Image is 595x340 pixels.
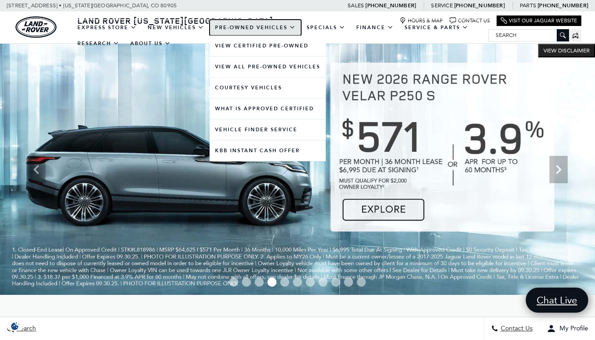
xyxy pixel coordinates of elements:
a: Land Rover [US_STATE][GEOGRAPHIC_DATA] [72,15,279,26]
span: Go to slide 2 [242,278,251,287]
a: Hours & Map [400,17,443,24]
button: VIEW DISCLAIMER [538,44,595,57]
a: Chat Live [526,288,588,313]
input: Search [489,30,569,41]
span: Go to slide 5 [280,278,289,287]
a: [PHONE_NUMBER] [538,2,588,9]
span: Go to slide 8 [318,278,328,287]
a: EXPRESS STORE [72,20,142,36]
span: Sales [348,2,364,9]
section: Click to Open Cookie Consent Modal [5,321,26,331]
span: Land Rover [US_STATE][GEOGRAPHIC_DATA] [77,15,273,26]
span: Go to slide 9 [331,278,340,287]
a: [PHONE_NUMBER] [454,2,505,9]
span: VIEW DISCLAIMER [544,47,590,54]
a: Vehicle Finder Service [210,119,326,140]
div: Next [549,156,568,183]
span: Service [431,2,452,9]
a: Specials [301,20,351,36]
a: Finance [351,20,399,36]
a: View Certified Pre-Owned [210,36,326,56]
span: Contact Us [498,325,533,333]
span: Parts [520,2,536,9]
span: Chat Live [532,294,582,306]
a: Contact Us [450,17,490,24]
div: Previous [27,156,46,183]
a: Visit Our Jaguar Website [501,17,577,24]
a: Service & Parts [399,20,474,36]
a: What Is Approved Certified [210,98,326,119]
nav: Main Navigation [72,20,488,52]
span: My Profile [556,325,588,333]
span: Go to slide 4 [267,278,277,287]
span: Go to slide 10 [344,278,353,287]
a: Research [72,36,125,52]
span: Go to slide 11 [357,278,366,287]
a: New Vehicles [142,20,210,36]
a: About Us [125,36,176,52]
img: Land Rover [15,16,56,38]
button: Open user profile menu [540,317,595,340]
img: Opt-Out Icon [5,321,26,331]
span: Go to slide 3 [255,278,264,287]
span: Go to slide 1 [229,278,238,287]
a: [PHONE_NUMBER] [365,2,416,9]
a: land-rover [15,16,56,38]
a: KBB Instant Cash Offer [210,140,326,161]
a: [STREET_ADDRESS] • [US_STATE][GEOGRAPHIC_DATA], CO 80905 [7,2,177,9]
a: Pre-Owned Vehicles [210,20,301,36]
a: Courtesy Vehicles [210,77,326,98]
span: Go to slide 7 [306,278,315,287]
a: View All Pre-Owned Vehicles [210,57,326,77]
span: Go to slide 6 [293,278,302,287]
